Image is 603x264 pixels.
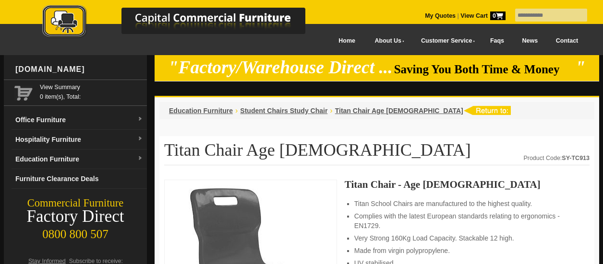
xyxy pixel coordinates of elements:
span: 0 [490,11,506,20]
span: 0 item(s), Total: [40,82,143,100]
div: Product Code: [523,153,590,163]
a: My Quotes [425,12,456,19]
a: Education Furnituredropdown [12,149,147,169]
a: Hospitality Furnituredropdown [12,130,147,149]
li: Titan School Chairs are manufactured to the highest quality. [354,199,580,208]
a: Student Chairs Study Chair [240,107,327,115]
li: Very Strong 160Kg Load Capacity. Stackable 12 high. [354,233,580,243]
a: Titan Chair Age [DEMOGRAPHIC_DATA] [335,107,463,115]
a: Faqs [481,30,513,52]
a: View Summary [40,82,143,92]
a: Customer Service [410,30,481,52]
div: Commercial Furniture [4,196,147,210]
h3: Titan Chair - Age [DEMOGRAPHIC_DATA] [345,180,590,189]
li: Made from virgin polypropylene. [354,246,580,255]
img: return to [463,106,511,115]
div: Factory Direct [4,210,147,223]
a: Education Furniture [169,107,233,115]
a: Office Furnituredropdown [12,110,147,130]
a: Furniture Clearance Deals [12,169,147,189]
a: Capital Commercial Furniture Logo [16,5,352,43]
a: News [513,30,547,52]
img: dropdown [137,156,143,161]
div: [DOMAIN_NAME] [12,55,147,84]
li: › [330,106,332,115]
a: About Us [364,30,410,52]
h1: Titan Chair Age [DEMOGRAPHIC_DATA] [164,141,590,165]
a: Contact [547,30,587,52]
div: 0800 800 507 [4,223,147,241]
a: View Cart0 [459,12,506,19]
strong: View Cart [460,12,506,19]
span: Saving You Both Time & Money [394,63,574,76]
li: Complies with the latest European standards relating to ergonomics - EN1729. [354,211,580,230]
img: dropdown [137,136,143,142]
img: Capital Commercial Furniture Logo [16,5,352,40]
em: " [576,57,586,77]
li: › [235,106,238,115]
em: "Factory/Warehouse Direct ... [169,57,393,77]
img: dropdown [137,116,143,122]
strong: SY-TC913 [562,155,590,161]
